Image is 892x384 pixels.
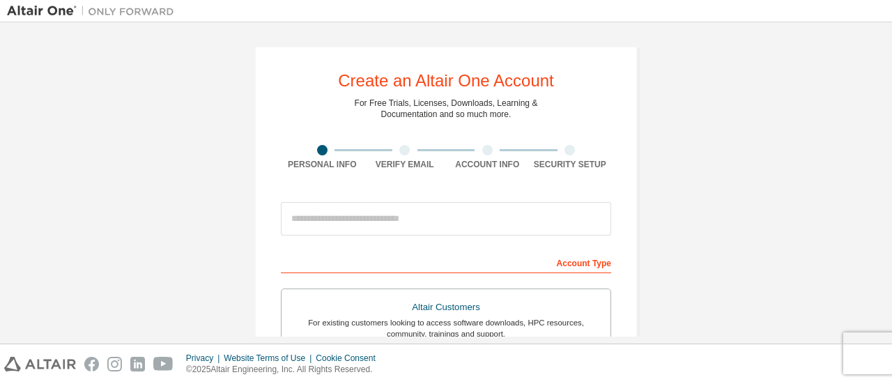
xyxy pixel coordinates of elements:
[316,353,383,364] div: Cookie Consent
[7,4,181,18] img: Altair One
[355,98,538,120] div: For Free Trials, Licenses, Downloads, Learning & Documentation and so much more.
[153,357,174,371] img: youtube.svg
[107,357,122,371] img: instagram.svg
[4,357,76,371] img: altair_logo.svg
[290,298,602,317] div: Altair Customers
[281,251,611,273] div: Account Type
[186,353,224,364] div: Privacy
[364,159,447,170] div: Verify Email
[186,364,384,376] p: © 2025 Altair Engineering, Inc. All Rights Reserved.
[84,357,99,371] img: facebook.svg
[446,159,529,170] div: Account Info
[338,72,554,89] div: Create an Altair One Account
[529,159,612,170] div: Security Setup
[290,317,602,339] div: For existing customers looking to access software downloads, HPC resources, community, trainings ...
[130,357,145,371] img: linkedin.svg
[224,353,316,364] div: Website Terms of Use
[281,159,364,170] div: Personal Info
